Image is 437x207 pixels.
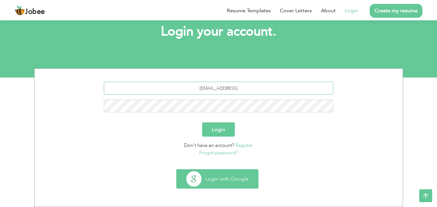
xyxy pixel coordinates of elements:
span: Jobee [25,8,45,16]
a: Jobee [15,5,45,16]
a: About [321,7,336,15]
button: Login with Google [177,170,258,188]
a: Forgot password? [199,150,238,156]
span: Don't have an account? [184,142,234,149]
a: Cover Letters [280,7,312,15]
a: Register [235,142,253,149]
a: Login [345,7,358,15]
button: Login [202,122,235,137]
a: Resume Templates [227,7,271,15]
a: Create my resume [370,4,422,18]
h1: Login your account. [44,23,393,40]
img: jobee.io [15,5,25,16]
input: Email [104,82,333,95]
